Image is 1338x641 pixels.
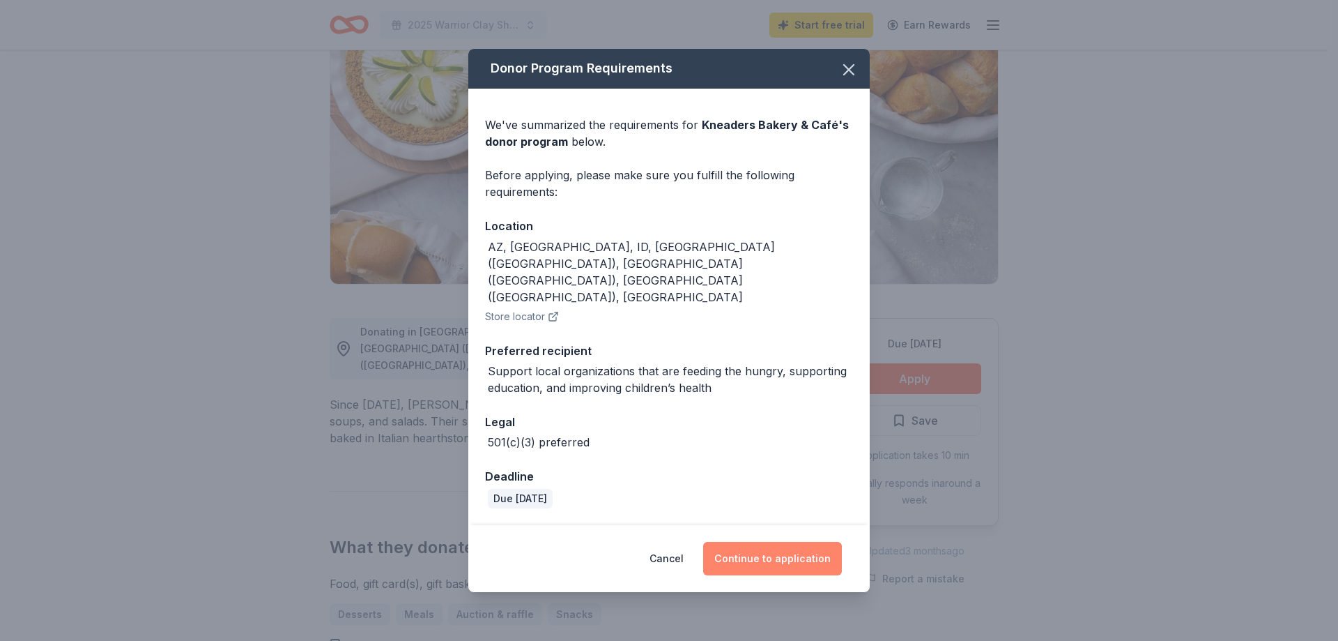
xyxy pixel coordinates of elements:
[485,342,853,360] div: Preferred recipient
[485,467,853,485] div: Deadline
[488,239,853,306] div: AZ, [GEOGRAPHIC_DATA], ID, [GEOGRAPHIC_DATA] ([GEOGRAPHIC_DATA]), [GEOGRAPHIC_DATA] ([GEOGRAPHIC_...
[488,363,853,396] div: Support local organizations that are feeding the hungry, supporting education, and improving chil...
[468,49,870,89] div: Donor Program Requirements
[485,116,853,150] div: We've summarized the requirements for below.
[488,434,590,451] div: 501(c)(3) preferred
[703,542,842,575] button: Continue to application
[488,489,553,508] div: Due [DATE]
[485,413,853,431] div: Legal
[649,542,684,575] button: Cancel
[485,217,853,235] div: Location
[485,308,559,325] button: Store locator
[485,167,853,200] div: Before applying, please make sure you fulfill the following requirements:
